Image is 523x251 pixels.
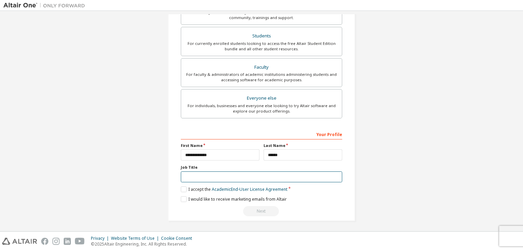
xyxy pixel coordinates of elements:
label: I would like to receive marketing emails from Altair [181,196,287,202]
img: linkedin.svg [64,238,71,245]
div: For existing customers looking to access software downloads, HPC resources, community, trainings ... [185,10,338,20]
div: For individuals, businesses and everyone else looking to try Altair software and explore our prod... [185,103,338,114]
img: altair_logo.svg [2,238,37,245]
a: Academic End-User License Agreement [212,186,287,192]
label: Last Name [264,143,342,148]
div: For faculty & administrators of academic institutions administering students and accessing softwa... [185,72,338,83]
p: © 2025 Altair Engineering, Inc. All Rights Reserved. [91,241,196,247]
img: Altair One [3,2,89,9]
div: Everyone else [185,94,338,103]
img: youtube.svg [75,238,85,245]
label: I accept the [181,186,287,192]
div: Your Profile [181,129,342,139]
div: Faculty [185,63,338,72]
div: Cookie Consent [161,236,196,241]
img: instagram.svg [52,238,60,245]
img: facebook.svg [41,238,48,245]
div: Website Terms of Use [111,236,161,241]
div: Privacy [91,236,111,241]
div: Read and acccept EULA to continue [181,206,342,216]
div: For currently enrolled students looking to access the free Altair Student Edition bundle and all ... [185,41,338,52]
label: First Name [181,143,259,148]
label: Job Title [181,165,342,170]
div: Students [185,31,338,41]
